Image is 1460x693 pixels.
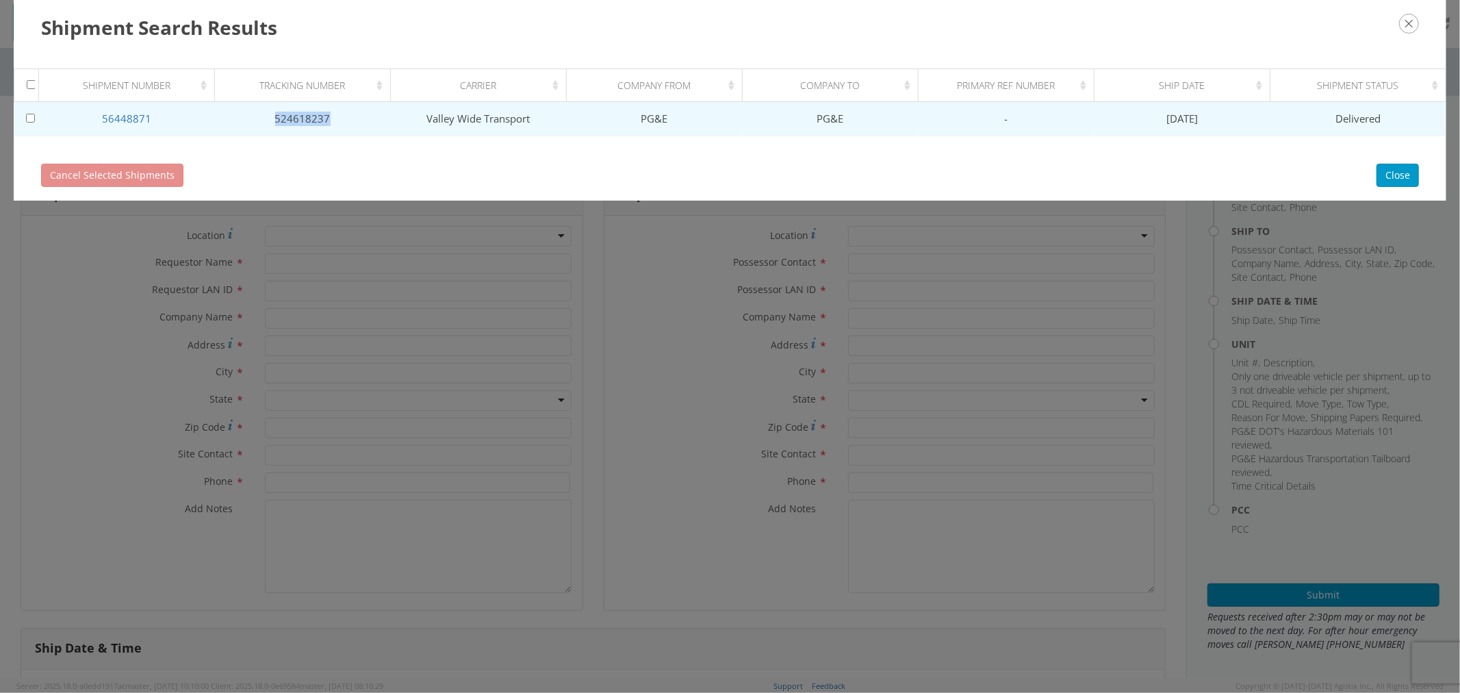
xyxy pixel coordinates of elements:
[41,164,183,187] button: Cancel Selected Shipments
[1283,79,1442,92] div: Shipment Status
[215,102,391,136] td: 524618237
[51,79,211,92] div: Shipment Number
[50,168,175,181] span: Cancel Selected Shipments
[1166,112,1198,125] span: [DATE]
[931,79,1090,92] div: Primary Ref Number
[1335,112,1381,125] span: Delivered
[102,112,151,125] a: 56448871
[41,14,1419,41] h3: Shipment Search Results
[743,102,919,136] td: PG&E
[1107,79,1266,92] div: Ship Date
[919,102,1094,136] td: -
[567,102,743,136] td: PG&E
[1376,164,1419,187] button: Close
[755,79,914,92] div: Company To
[391,102,567,136] td: Valley Wide Transport
[403,79,563,92] div: Carrier
[227,79,387,92] div: Tracking Number
[579,79,739,92] div: Company From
